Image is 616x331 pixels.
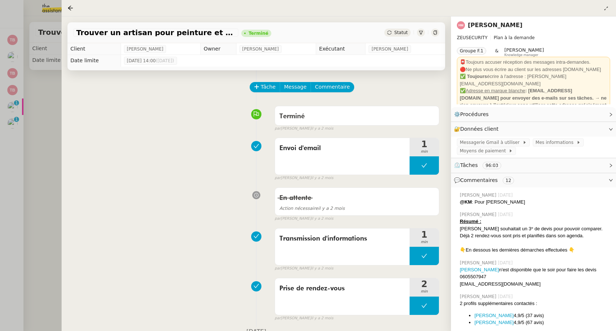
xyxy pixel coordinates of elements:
[311,126,334,132] span: il y a 2 mois
[460,300,610,307] div: 2 profils supplémentaires contactés :
[371,45,408,53] span: [PERSON_NAME]
[242,45,279,53] span: [PERSON_NAME]
[275,265,281,272] span: par
[474,320,514,325] a: [PERSON_NAME]
[498,260,514,266] span: [DATE]
[454,125,502,133] span: 🔐
[460,88,466,93] strong: ✅
[76,29,235,36] span: Trouver un artisan pour peinture et carrelage
[249,31,268,36] div: Terminé
[505,47,544,57] app-user-label: Knowledge manager
[460,177,498,183] span: Commentaires
[279,233,405,244] span: Transmission d'informations
[451,173,616,187] div: 💬Commentaires 12
[460,199,472,205] strong: @KM
[457,47,486,55] nz-tag: Groupe F.1
[460,293,498,300] span: [PERSON_NAME]
[410,149,439,155] span: min
[279,143,405,154] span: Envoi d'email
[474,319,610,326] li: 4,9/5 (67 avis)
[460,266,610,274] div: n'est disponible que le soir pour faire les devis
[466,88,525,93] u: Adresse en marque blanche
[494,35,535,40] span: Plan à la demande
[275,265,333,272] small: [PERSON_NAME]
[460,260,498,266] span: [PERSON_NAME]
[279,206,318,211] span: Action nécessaire
[460,66,607,73] div: 🔴Ne plus vous écrire au client sur les adresses [DOMAIN_NAME]
[410,230,439,239] span: 1
[279,195,311,201] span: En attente
[457,21,465,29] img: svg
[536,139,576,146] span: Mes informations
[311,216,334,222] span: il y a 2 mois
[454,162,507,168] span: ⏲️
[495,47,498,57] span: &
[410,280,439,289] span: 2
[460,211,498,218] span: [PERSON_NAME]
[275,216,281,222] span: par
[275,175,281,181] span: par
[394,30,408,35] span: Statut
[315,83,350,91] span: Commentaire
[460,73,607,87] div: écrire à l'adresse : [PERSON_NAME][EMAIL_ADDRESS][DOMAIN_NAME]
[460,162,478,168] span: Tâches
[460,59,607,66] div: 📮Toujours accuser réception des messages intra-demandes.
[505,53,539,57] span: Knowledge manager
[460,246,610,254] div: 👇En dessous les dernières démarches effectuées 👇
[460,111,489,117] span: Procédures
[316,43,366,55] td: Exécutant
[460,192,498,198] span: [PERSON_NAME]
[460,267,499,272] a: [PERSON_NAME]
[460,225,610,239] div: [PERSON_NAME] souhaitait un 3ᵉ de devis pour pouvoir comparer. Déjà 2 rendez-vous sont pris et pl...
[67,43,121,55] td: Client
[503,177,514,184] nz-tag: 12
[279,113,305,120] span: Terminé
[460,281,540,287] span: [EMAIL_ADDRESS][DOMAIN_NAME]
[474,312,610,319] li: 4,9/5 (37 avis)
[127,57,174,64] span: [DATE] 14:00
[275,216,333,222] small: [PERSON_NAME]
[451,107,616,122] div: ⚙️Procédures
[468,22,522,29] a: [PERSON_NAME]
[460,74,487,79] strong: ✅ Toujours
[280,82,311,92] button: Message
[311,315,334,321] span: il y a 2 mois
[460,139,522,146] span: Messagerie Gmail à utiliser
[275,126,333,132] small: [PERSON_NAME]
[460,274,486,279] span: 0605507947
[275,315,333,321] small: [PERSON_NAME]
[451,158,616,172] div: ⏲️Tâches 96:03
[451,122,616,136] div: 🔐Données client
[474,313,514,318] a: [PERSON_NAME]
[284,83,307,91] span: Message
[460,198,610,206] div: : Pour [PERSON_NAME]
[67,55,121,67] td: Date limite
[275,126,281,132] span: par
[498,192,514,198] span: [DATE]
[454,177,517,183] span: 💬
[250,82,280,92] button: Tâche
[410,239,439,245] span: min
[454,110,492,119] span: ⚙️
[311,175,334,181] span: il y a 2 mois
[498,293,514,300] span: [DATE]
[410,140,439,149] span: 1
[410,289,439,295] span: min
[460,219,481,224] u: Résumé :
[505,47,544,53] span: [PERSON_NAME]
[275,175,333,181] small: [PERSON_NAME]
[279,283,405,294] span: Prise de rendez-vous
[460,126,499,132] span: Données client
[457,35,487,40] span: ZEUSECURITY
[261,83,276,91] span: Tâche
[498,211,514,218] span: [DATE]
[483,162,501,169] nz-tag: 96:03
[201,43,236,55] td: Owner
[460,147,509,155] span: Moyens de paiement
[275,315,281,321] span: par
[156,58,174,63] span: ([DATE])
[127,45,164,53] span: [PERSON_NAME]
[311,82,354,92] button: Commentaire
[279,206,345,211] span: il y a 2 mois
[460,88,606,108] strong: : [EMAIL_ADDRESS][DOMAIN_NAME] pour envoyer des e-mails sur ses tâches. → ne rien envoyer à l'ext...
